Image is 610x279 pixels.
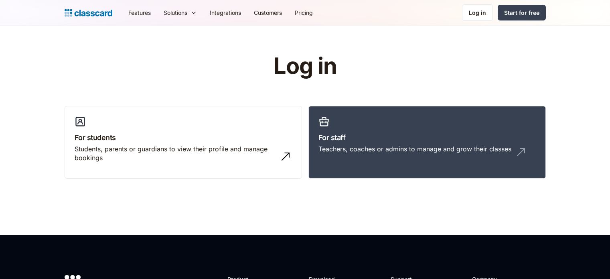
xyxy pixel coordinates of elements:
div: Solutions [157,4,203,22]
a: home [65,7,112,18]
h1: Log in [178,54,432,79]
div: Students, parents or guardians to view their profile and manage bookings [75,145,276,163]
div: Teachers, coaches or admins to manage and grow their classes [318,145,511,153]
a: Pricing [288,4,319,22]
a: Features [122,4,157,22]
div: Start for free [504,8,539,17]
h3: For staff [318,132,536,143]
a: Log in [462,4,493,21]
a: For staffTeachers, coaches or admins to manage and grow their classes [308,106,546,179]
a: Start for free [498,5,546,20]
a: Integrations [203,4,247,22]
a: Customers [247,4,288,22]
h3: For students [75,132,292,143]
div: Log in [469,8,486,17]
a: For studentsStudents, parents or guardians to view their profile and manage bookings [65,106,302,179]
div: Solutions [164,8,187,17]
